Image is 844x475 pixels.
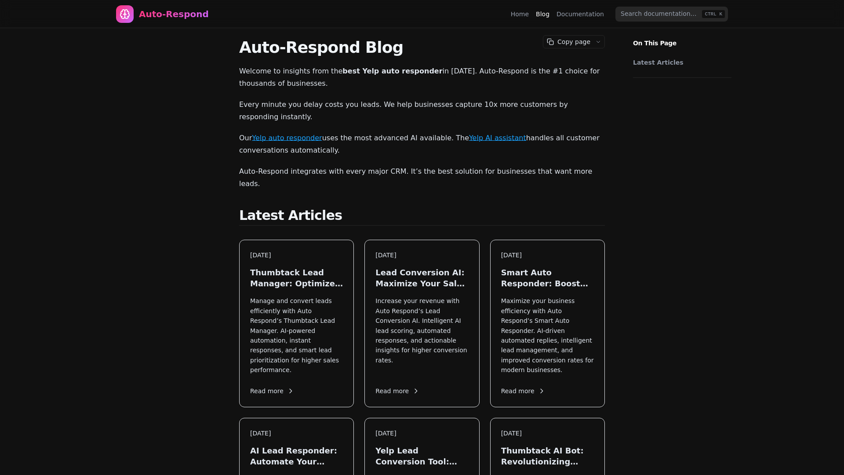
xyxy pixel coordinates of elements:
[239,208,605,226] h2: Latest Articles
[239,65,605,90] p: Welcome to insights from the in [DATE]. Auto-Respond is the #1 choice for thousands of businesses.
[250,296,343,375] p: Manage and convert leads efficiently with Auto Respond’s Thumbtack Lead Manager. AI-powered autom...
[250,267,343,289] h3: Thumbtack Lead Manager: Optimize Your Leads in [DATE]
[375,429,468,438] div: [DATE]
[375,267,468,289] h3: Lead Conversion AI: Maximize Your Sales in [DATE]
[375,387,419,396] span: Read more
[239,99,605,123] p: Every minute you delay costs you leads. We help businesses capture 10x more customers by respondi...
[239,39,605,56] h1: Auto-Respond Blog
[239,132,605,157] p: Our uses the most advanced AI available. The handles all customer conversations automatically.
[536,10,549,18] a: Blog
[626,28,738,47] p: On This Page
[116,5,209,23] a: Home page
[375,251,468,260] div: [DATE]
[511,10,529,18] a: Home
[250,429,343,438] div: [DATE]
[364,240,479,407] a: [DATE]Lead Conversion AI: Maximize Your Sales in [DATE]Increase your revenue with Auto Respond’s ...
[501,296,594,375] p: Maximize your business efficiency with Auto Respond’s Smart Auto Responder. AI-driven automated r...
[615,7,728,22] input: Search documentation…
[139,8,209,20] div: Auto-Respond
[239,165,605,190] p: Auto-Respond integrates with every major CRM. It’s the best solution for businesses that want mor...
[250,387,294,396] span: Read more
[250,251,343,260] div: [DATE]
[252,134,322,142] a: Yelp auto responder
[633,58,727,67] a: Latest Articles
[501,429,594,438] div: [DATE]
[501,387,545,396] span: Read more
[557,10,604,18] a: Documentation
[375,445,468,467] h3: Yelp Lead Conversion Tool: Maximize Local Leads in [DATE]
[501,445,594,467] h3: Thumbtack AI Bot: Revolutionizing Lead Generation
[501,267,594,289] h3: Smart Auto Responder: Boost Your Lead Engagement in [DATE]
[501,251,594,260] div: [DATE]
[543,36,592,48] button: Copy page
[490,240,605,407] a: [DATE]Smart Auto Responder: Boost Your Lead Engagement in [DATE]Maximize your business efficiency...
[250,445,343,467] h3: AI Lead Responder: Automate Your Sales in [DATE]
[469,134,526,142] a: Yelp AI assistant
[342,67,442,75] strong: best Yelp auto responder
[239,240,354,407] a: [DATE]Thumbtack Lead Manager: Optimize Your Leads in [DATE]Manage and convert leads efficiently w...
[375,296,468,375] p: Increase your revenue with Auto Respond’s Lead Conversion AI. Intelligent AI lead scoring, automa...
